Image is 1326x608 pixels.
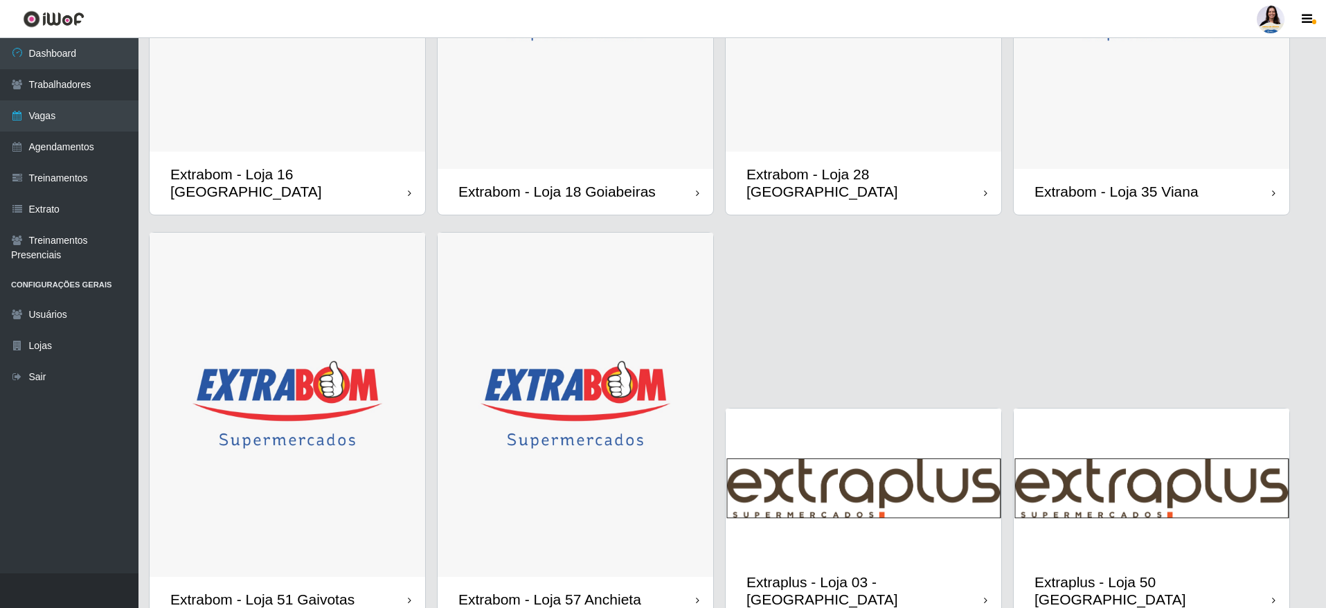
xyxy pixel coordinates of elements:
div: Extrabom - Loja 18 Goiabeiras [458,183,656,200]
img: cardImg [726,409,1001,560]
div: Extraplus - Loja 03 - [GEOGRAPHIC_DATA] [746,573,984,608]
div: Extrabom - Loja 57 Anchieta [458,591,641,608]
img: cardImg [150,233,425,578]
div: Extraplus - Loja 50 [GEOGRAPHIC_DATA] [1034,573,1272,608]
img: cardImg [438,233,713,578]
div: Extrabom - Loja 28 [GEOGRAPHIC_DATA] [746,166,984,200]
img: CoreUI Logo [23,10,84,28]
img: cardImg [1014,409,1289,560]
div: Extrabom - Loja 16 [GEOGRAPHIC_DATA] [170,166,408,200]
div: Extrabom - Loja 51 Gaivotas [170,591,355,608]
div: Extrabom - Loja 35 Viana [1034,183,1199,200]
